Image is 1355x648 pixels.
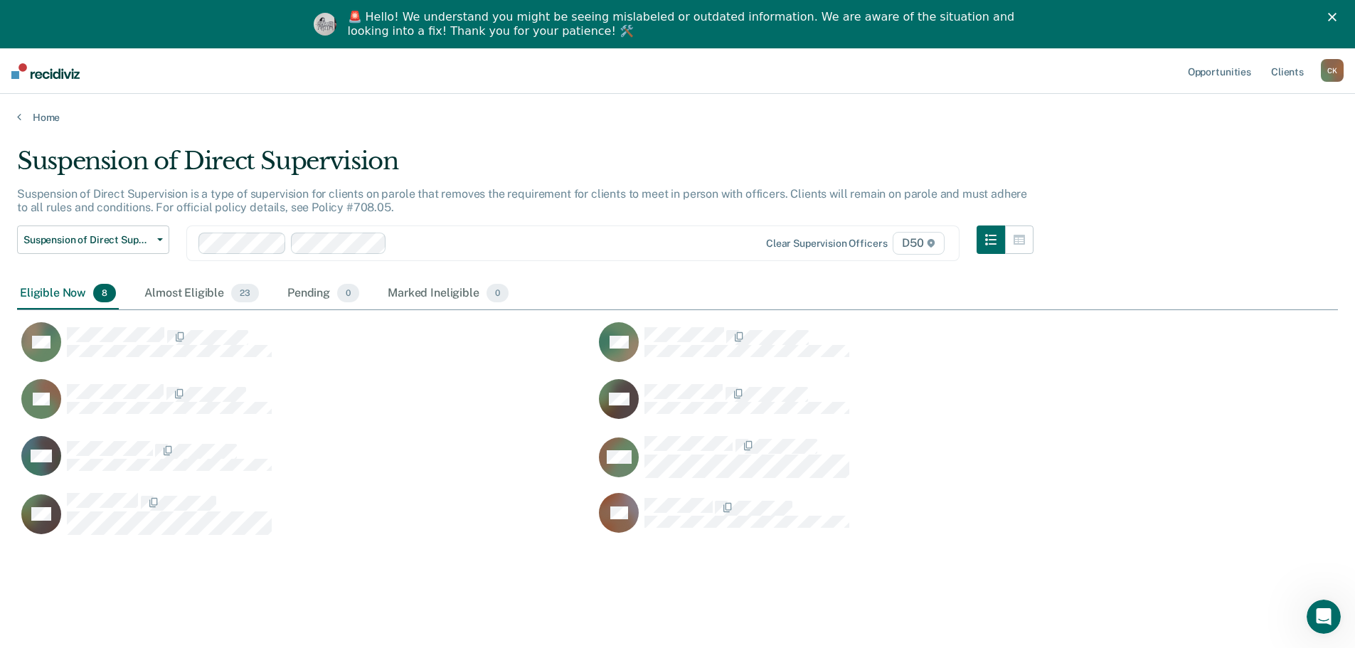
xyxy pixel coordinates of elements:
[595,435,1172,492] div: CaseloadOpportunityCell-00229640
[17,378,595,435] div: CaseloadOpportunityCell-00613695
[766,238,887,250] div: Clear supervision officers
[93,284,116,302] span: 8
[17,322,595,378] div: CaseloadOpportunityCell-00240687
[285,278,362,309] div: Pending0
[17,111,1338,124] a: Home
[1185,48,1254,94] a: Opportunities
[17,225,169,254] button: Suspension of Direct Supervision
[17,278,119,309] div: Eligible Now8
[1328,13,1342,21] div: Close
[17,147,1033,187] div: Suspension of Direct Supervision
[231,284,259,302] span: 23
[1321,59,1344,82] button: CK
[337,284,359,302] span: 0
[1268,48,1307,94] a: Clients
[314,13,336,36] img: Profile image for Kim
[17,435,595,492] div: CaseloadOpportunityCell-00626637
[487,284,509,302] span: 0
[142,278,262,309] div: Almost Eligible23
[385,278,511,309] div: Marked Ineligible0
[17,492,595,549] div: CaseloadOpportunityCell-00221716
[595,322,1172,378] div: CaseloadOpportunityCell-00382035
[595,378,1172,435] div: CaseloadOpportunityCell-00582549
[17,187,1027,214] p: Suspension of Direct Supervision is a type of supervision for clients on parole that removes the ...
[11,63,80,79] img: Recidiviz
[1321,59,1344,82] div: C K
[595,492,1172,549] div: CaseloadOpportunityCell-00159915
[893,232,944,255] span: D50
[1307,600,1341,634] iframe: Intercom live chat
[23,234,152,246] span: Suspension of Direct Supervision
[348,10,1019,38] div: 🚨 Hello! We understand you might be seeing mislabeled or outdated information. We are aware of th...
